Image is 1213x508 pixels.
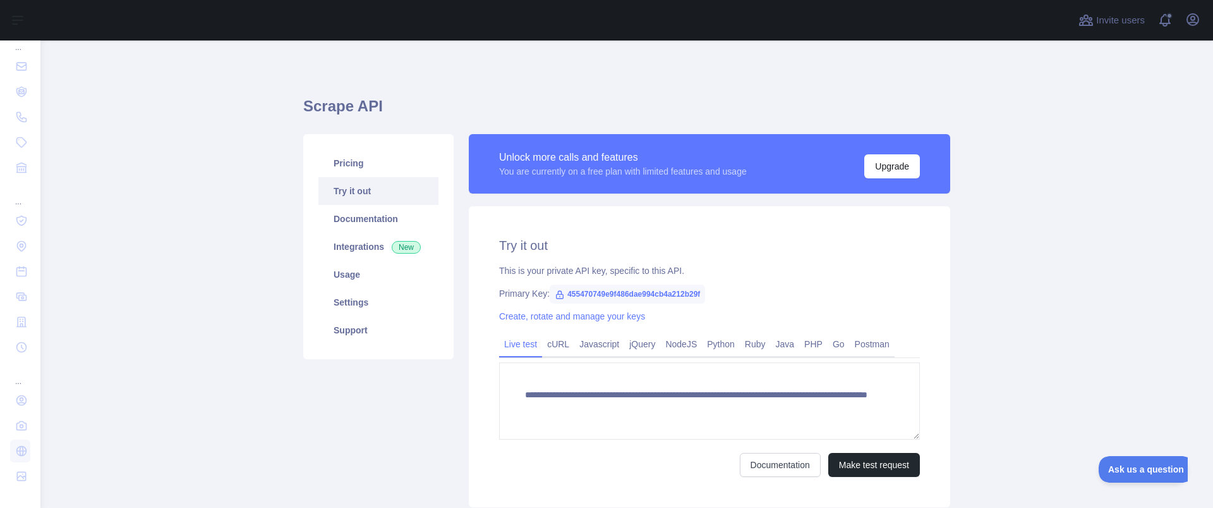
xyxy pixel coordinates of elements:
[828,334,850,354] a: Go
[499,264,920,277] div: This is your private API key, specific to this API.
[550,285,705,304] span: 455470749e9f486dae994cb4a212b29f
[318,261,438,288] a: Usage
[740,453,821,477] a: Documentation
[392,241,421,254] span: New
[10,182,30,207] div: ...
[702,334,740,354] a: Python
[624,334,660,354] a: jQuery
[499,150,747,165] div: Unlock more calls and features
[1099,456,1188,483] iframe: Toggle Customer Support
[318,177,438,205] a: Try it out
[574,334,624,354] a: Javascript
[864,154,920,178] button: Upgrade
[1096,13,1145,28] span: Invite users
[499,287,920,300] div: Primary Key:
[10,361,30,387] div: ...
[499,334,542,354] a: Live test
[318,288,438,316] a: Settings
[740,334,771,354] a: Ruby
[499,165,747,178] div: You are currently on a free plan with limited features and usage
[542,334,574,354] a: cURL
[660,334,702,354] a: NodeJS
[850,334,895,354] a: Postman
[318,205,438,233] a: Documentation
[318,149,438,177] a: Pricing
[318,233,438,261] a: Integrations New
[828,453,920,477] button: Make test request
[318,316,438,344] a: Support
[771,334,800,354] a: Java
[499,311,645,321] a: Create, rotate and manage your keys
[1076,10,1147,30] button: Invite users
[799,334,828,354] a: PHP
[499,237,920,254] h2: Try it out
[303,96,950,127] h1: Scrape API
